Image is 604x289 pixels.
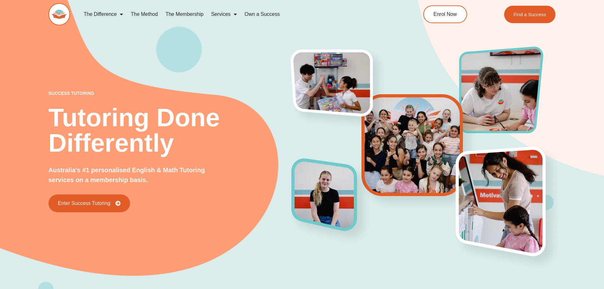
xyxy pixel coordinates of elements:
a: Enter Success Tutoring [49,194,130,212]
iframe: Chat Widget [572,259,604,289]
a: The Method [127,7,161,22]
nav: Menu [80,7,394,22]
a: Services [207,7,241,22]
a: Own a Success [241,7,283,22]
p: Australia's #1 personalised English & Math Tutoring services on a membership basis. [49,165,226,185]
h2: Tutoring Done Differently [49,105,292,156]
p: success tutoring [49,91,292,95]
a: Enrol Now [423,5,467,23]
span: Find a Success [514,12,546,17]
span: Enter Success Tutoring [58,201,110,206]
a: Find a Success [504,6,556,23]
a: The Membership [162,7,207,22]
a: The Difference [80,7,127,22]
span: Enrol Now [433,12,457,17]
